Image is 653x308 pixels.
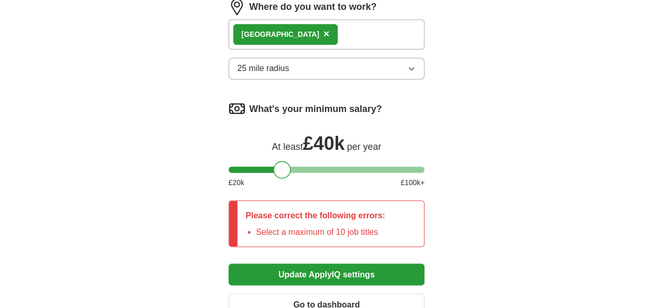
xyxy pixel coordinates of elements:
[229,263,425,285] button: Update ApplyIQ settings
[249,102,382,116] label: What's your minimum salary?
[256,226,385,238] li: Select a maximum of 10 job titles
[229,100,245,117] img: salary.png
[303,132,344,153] span: £ 40k
[229,177,244,188] span: £ 20 k
[237,62,289,75] span: 25 mile radius
[272,141,303,151] span: At least
[229,58,425,79] button: 25 mile radius
[323,26,329,42] button: ×
[323,28,329,39] span: ×
[246,209,385,221] p: Please correct the following errors:
[347,141,381,151] span: per year
[242,29,319,40] div: [GEOGRAPHIC_DATA]
[401,177,424,188] span: £ 100 k+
